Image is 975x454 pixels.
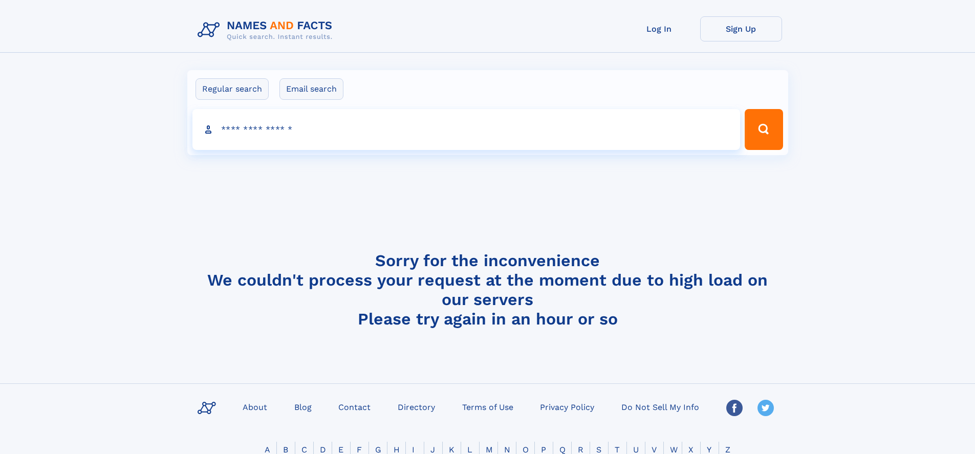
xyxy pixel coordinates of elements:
a: Sign Up [700,16,782,41]
a: Terms of Use [458,399,517,414]
button: Search Button [745,109,783,150]
label: Regular search [196,78,269,100]
img: Facebook [726,400,743,416]
img: Twitter [757,400,774,416]
a: Privacy Policy [536,399,598,414]
a: Contact [334,399,375,414]
a: Do Not Sell My Info [617,399,703,414]
a: About [239,399,271,414]
img: Logo Names and Facts [193,16,341,44]
h4: Sorry for the inconvenience We couldn't process your request at the moment due to high load on ou... [193,251,782,329]
a: Blog [290,399,316,414]
a: Directory [394,399,439,414]
a: Log In [618,16,700,41]
input: search input [192,109,741,150]
label: Email search [279,78,343,100]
